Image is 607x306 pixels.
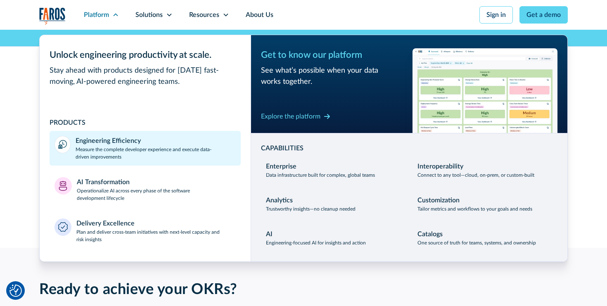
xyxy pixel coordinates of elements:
a: Explore the platform [261,110,330,123]
div: Stay ahead with products designed for [DATE] fast-moving, AI-powered engineering teams. [50,65,241,88]
div: Analytics [266,195,293,205]
button: Cookie Settings [9,285,22,297]
a: InteroperabilityConnect to any tool—cloud, on-prem, or custom-built [413,157,557,184]
div: Enterprise [266,161,296,171]
div: Unlock engineering productivity at scale. [50,48,241,62]
div: Explore the platform [261,111,320,121]
div: CAPABILITIES [261,143,557,153]
div: Engineering Efficiency [76,136,141,146]
a: home [39,7,66,24]
div: AI Transformation [77,177,130,187]
p: Connect to any tool—cloud, on-prem, or custom-built [417,171,534,179]
div: See what’s possible when your data works together. [261,65,406,88]
div: AI [266,229,273,239]
a: AIEngineering-focused AI for insights and action [261,224,406,251]
div: Get to know our platform [261,48,406,62]
div: Interoperability [417,161,463,171]
p: Trustworthy insights—no cleanup needed [266,205,356,213]
a: AnalyticsTrustworthy insights—no cleanup needed [261,190,406,218]
p: Operationalize AI across every phase of the software development lifecycle [77,187,236,202]
a: Engineering EfficiencyMeasure the complete developer experience and execute data-driven improvements [50,131,241,166]
p: One source of truth for teams, systems, and ownership [417,239,536,247]
a: CustomizationTailor metrics and workflows to your goals and needs [413,190,557,218]
img: Workflow productivity trends heatmap chart [413,48,557,133]
p: Plan and deliver cross-team initiatives with next-level capacity and risk insights [76,228,236,243]
a: Sign in [479,6,513,24]
div: Platform [84,10,109,20]
a: CatalogsOne source of truth for teams, systems, and ownership [413,224,557,251]
p: Data infrastructure built for complex, global teams [266,171,375,179]
div: Customization [417,195,460,205]
p: Measure the complete developer experience and execute data-driven improvements [76,146,236,161]
div: Resources [189,10,219,20]
strong: Ready to achieve your OKRs? [39,282,237,297]
a: Delivery ExcellencePlan and deliver cross-team initiatives with next-level capacity and risk insi... [50,213,241,248]
div: PRODUCTS [50,118,241,128]
a: AI TransformationOperationalize AI across every phase of the software development lifecycle [50,172,241,207]
a: EnterpriseData infrastructure built for complex, global teams [261,157,406,184]
div: Catalogs [417,229,443,239]
p: Tailor metrics and workflows to your goals and needs [417,205,532,213]
img: Logo of the analytics and reporting company Faros. [39,7,66,24]
a: Get a demo [519,6,568,24]
nav: Platform [39,30,568,262]
img: Revisit consent button [9,285,22,297]
div: Solutions [135,10,163,20]
div: Delivery Excellence [76,218,135,228]
p: Engineering-focused AI for insights and action [266,239,366,247]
